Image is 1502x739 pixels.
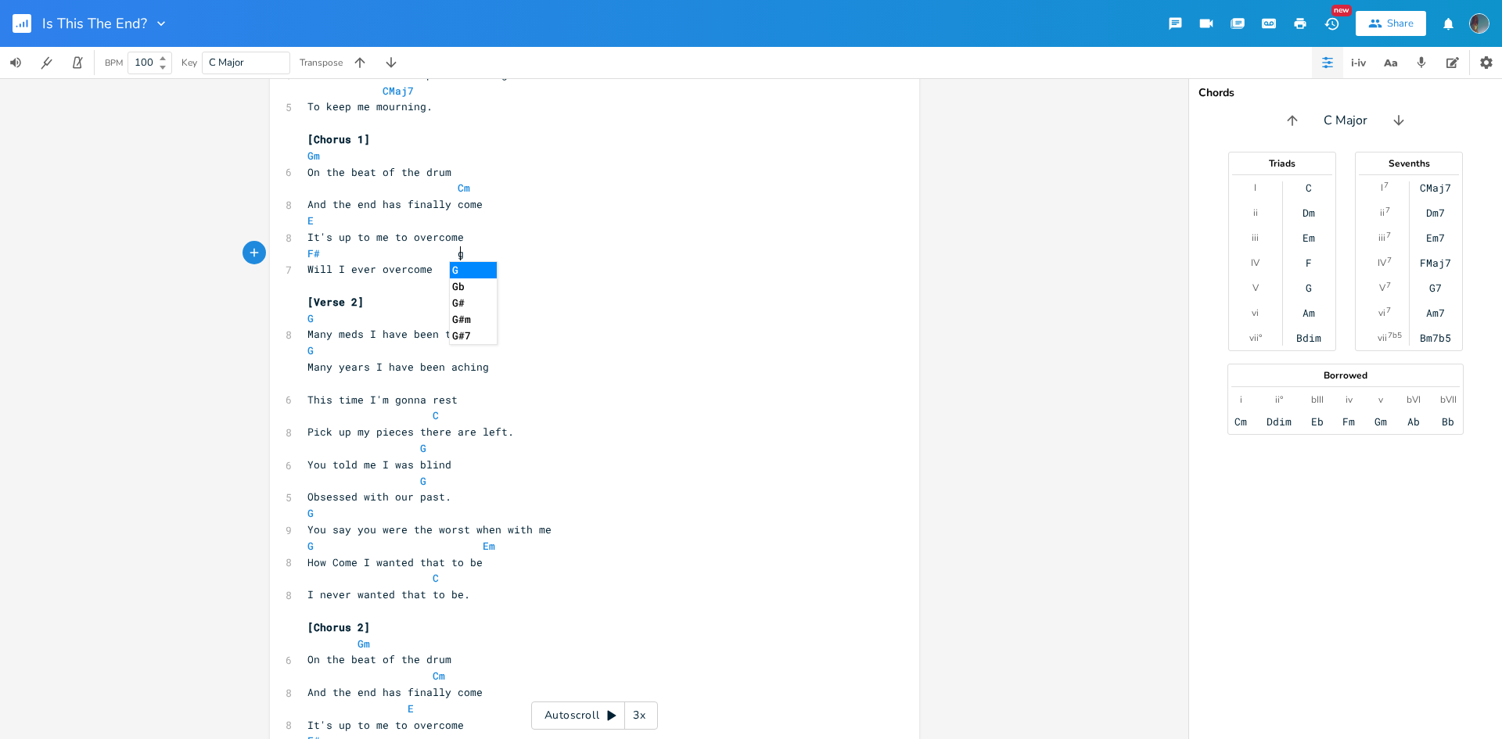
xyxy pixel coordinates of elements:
[307,246,464,260] span: g
[181,58,197,67] div: Key
[307,327,483,341] span: Many meds I have been taking
[1420,256,1451,269] div: FMaj7
[433,408,439,422] span: C
[1387,254,1392,267] sup: 7
[307,539,314,553] span: G
[1252,307,1259,319] div: vi
[307,149,320,163] span: Gm
[1407,415,1420,428] div: Ab
[1311,415,1324,428] div: Eb
[1379,282,1385,294] div: V
[483,539,495,553] span: Em
[1378,307,1385,319] div: vi
[1229,159,1335,168] div: Triads
[1429,282,1442,294] div: G7
[300,58,343,67] div: Transpose
[1356,159,1462,168] div: Sevenths
[1420,181,1451,194] div: CMaj7
[458,181,470,195] span: Cm
[307,506,314,520] span: G
[1249,332,1262,344] div: vii°
[1380,206,1385,219] div: ii
[1296,332,1321,344] div: Bdim
[1251,256,1259,269] div: IV
[1331,5,1352,16] div: New
[1420,332,1451,344] div: Bm7b5
[307,99,433,113] span: To keep me mourning.
[408,701,414,716] span: E
[307,295,364,309] span: [Verse 2]
[307,555,483,569] span: How Come I wanted that to be
[307,67,508,81] span: A whole life to keep me mourning
[1252,282,1259,294] div: V
[1303,307,1315,319] div: Am
[307,522,552,536] span: You say you were the worst when with me
[1198,88,1493,99] div: Chords
[1386,229,1391,242] sup: 7
[1440,393,1457,406] div: bVII
[105,59,123,67] div: BPM
[307,230,464,244] span: It's up to me to overcome
[450,311,497,328] li: G#m
[307,490,451,504] span: Obsessed with our past.
[1342,415,1355,428] div: Fm
[1378,231,1385,244] div: iii
[307,685,483,699] span: And the end has finally come
[1316,9,1347,38] button: New
[42,16,147,30] span: Is This The End?
[1306,282,1312,294] div: G
[383,84,414,98] span: CMaj7
[307,165,451,179] span: On the beat of the drum
[209,56,244,70] span: C Major
[433,571,439,585] span: C
[1426,206,1445,219] div: Dm7
[307,262,433,276] span: Will I ever overcome
[1254,181,1256,194] div: I
[1387,16,1414,30] div: Share
[307,132,370,146] span: [Chorus 1]
[450,295,497,311] li: G#
[307,393,458,407] span: This time I'm gonna rest
[1253,206,1258,219] div: ii
[1240,393,1242,406] div: i
[1442,415,1454,428] div: Bb
[1378,393,1383,406] div: v
[307,457,451,472] span: You told me I was blind
[358,637,370,651] span: Gm
[307,620,370,634] span: [Chorus 2]
[307,343,314,357] span: G
[1386,279,1391,292] sup: 7
[307,360,489,374] span: Many years I have been aching
[307,311,314,325] span: G
[1252,231,1259,244] div: iii
[1306,181,1312,194] div: C
[1228,371,1463,380] div: Borrowed
[1381,181,1383,194] div: I
[450,262,497,278] li: G
[1378,332,1387,344] div: vii
[1388,329,1402,342] sup: 7b5
[307,425,514,439] span: Pick up my pieces there are left.
[450,278,497,295] li: Gb
[420,441,426,455] span: G
[1407,393,1421,406] div: bVI
[1426,231,1445,244] div: Em7
[1386,304,1391,317] sup: 7
[1374,415,1387,428] div: Gm
[307,652,451,666] span: On the beat of the drum
[1275,393,1283,406] div: ii°
[1306,256,1312,269] div: F
[531,701,658,730] div: Autoscroll
[1303,206,1315,219] div: Dm
[1384,179,1389,192] sup: 7
[1267,415,1292,428] div: Ddim
[433,669,445,683] span: Cm
[1385,204,1390,217] sup: 7
[1234,415,1247,428] div: Cm
[625,701,653,730] div: 3x
[1324,112,1367,130] span: C Major
[1378,256,1386,269] div: IV
[307,718,464,732] span: It's up to me to overcome
[307,246,320,260] span: F#
[307,587,470,601] span: I never wanted that to be.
